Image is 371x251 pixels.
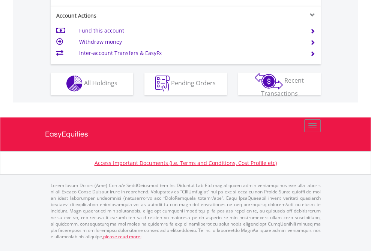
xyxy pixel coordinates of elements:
[144,73,227,95] button: Pending Orders
[79,36,301,48] td: Withdraw money
[79,25,301,36] td: Fund this account
[79,48,301,59] td: Inter-account Transfers & EasyFx
[45,117,326,151] a: EasyEquities
[95,159,277,166] a: Access Important Documents (i.e. Terms and Conditions, Cost Profile etc)
[66,76,83,92] img: holdings-wht.png
[51,73,133,95] button: All Holdings
[51,182,321,240] p: Lorem Ipsum Dolors (Ame) Con a/e SeddOeiusmod tem InciDiduntut Lab Etd mag aliquaen admin veniamq...
[171,79,216,87] span: Pending Orders
[103,233,141,240] a: please read more:
[51,12,186,19] div: Account Actions
[84,79,117,87] span: All Holdings
[261,76,304,98] span: Recent Transactions
[238,73,321,95] button: Recent Transactions
[255,73,283,89] img: transactions-zar-wht.png
[155,76,170,92] img: pending_instructions-wht.png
